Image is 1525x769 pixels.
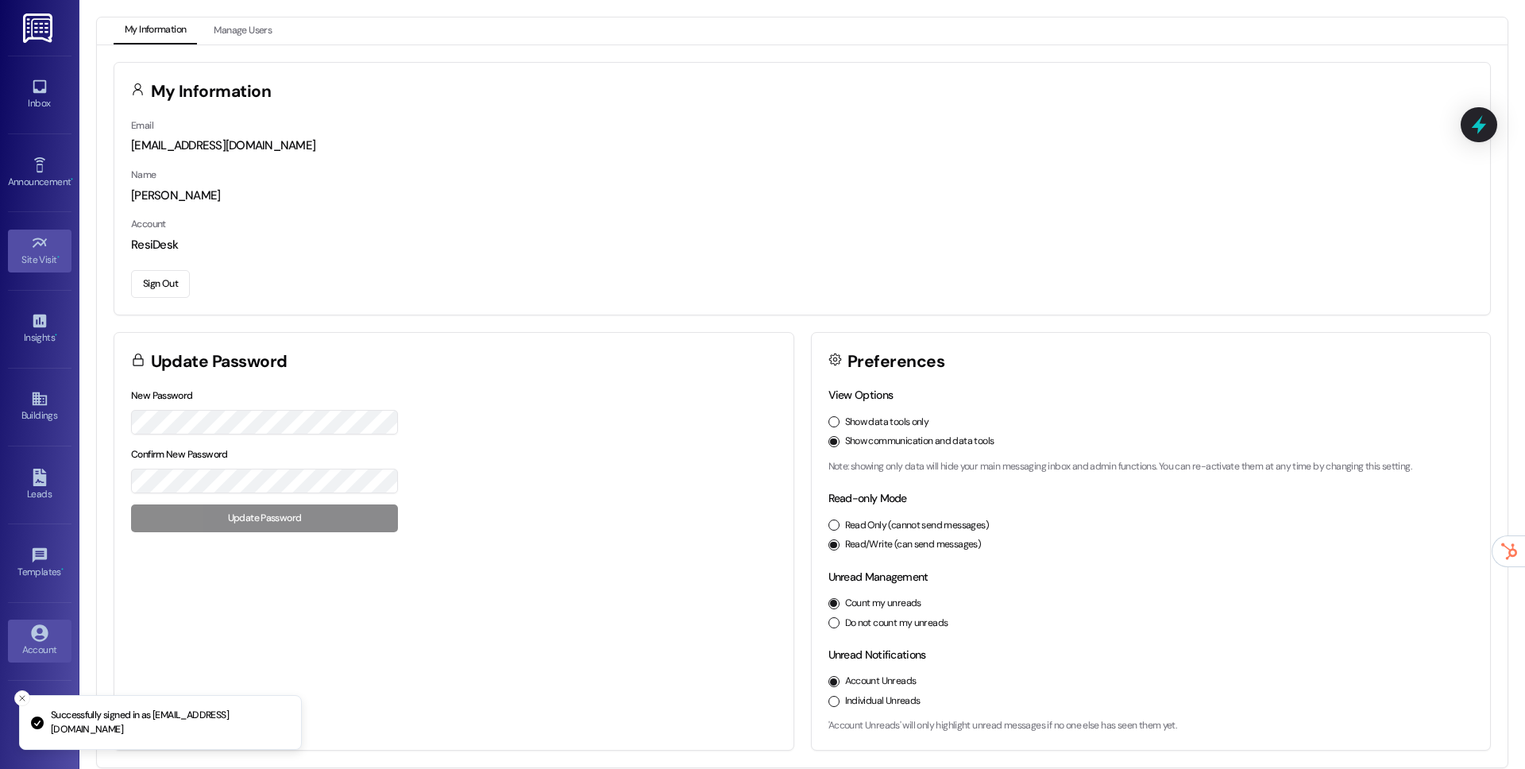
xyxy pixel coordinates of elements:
div: [PERSON_NAME] [131,187,1473,204]
label: Name [131,168,156,181]
button: My Information [114,17,197,44]
label: Read/Write (can send messages) [845,538,982,552]
label: Count my unreads [845,597,921,611]
span: • [55,330,57,341]
button: Manage Users [203,17,283,44]
a: Buildings [8,385,71,428]
h3: Preferences [847,354,944,370]
div: [EMAIL_ADDRESS][DOMAIN_NAME] [131,137,1473,154]
a: Inbox [8,73,71,116]
label: Email [131,119,153,132]
label: Show communication and data tools [845,435,994,449]
label: View Options [828,388,894,402]
a: Templates • [8,542,71,585]
label: Do not count my unreads [845,616,948,631]
label: Unread Notifications [828,647,926,662]
div: ResiDesk [131,237,1473,253]
h3: Update Password [151,354,288,370]
span: • [61,564,64,575]
label: Read Only (cannot send messages) [845,519,989,533]
span: • [57,252,60,263]
label: New Password [131,389,193,402]
a: Account [8,620,71,663]
p: 'Account Unreads' will only highlight unread messages if no one else has seen them yet. [828,719,1474,733]
h3: My Information [151,83,272,100]
label: Unread Management [828,570,929,584]
label: Confirm New Password [131,448,228,461]
a: Insights • [8,307,71,350]
a: Site Visit • [8,230,71,272]
p: Note: showing only data will hide your main messaging inbox and admin functions. You can re-activ... [828,460,1474,474]
label: Account [131,218,166,230]
label: Read-only Mode [828,491,907,505]
label: Individual Unreads [845,694,921,709]
label: Account Unreads [845,674,917,689]
button: Close toast [14,690,30,706]
p: Successfully signed in as [EMAIL_ADDRESS][DOMAIN_NAME] [51,709,288,736]
a: Support [8,698,71,740]
span: • [71,174,73,185]
a: Leads [8,464,71,507]
label: Show data tools only [845,415,929,430]
img: ResiDesk Logo [23,14,56,43]
button: Sign Out [131,270,190,298]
